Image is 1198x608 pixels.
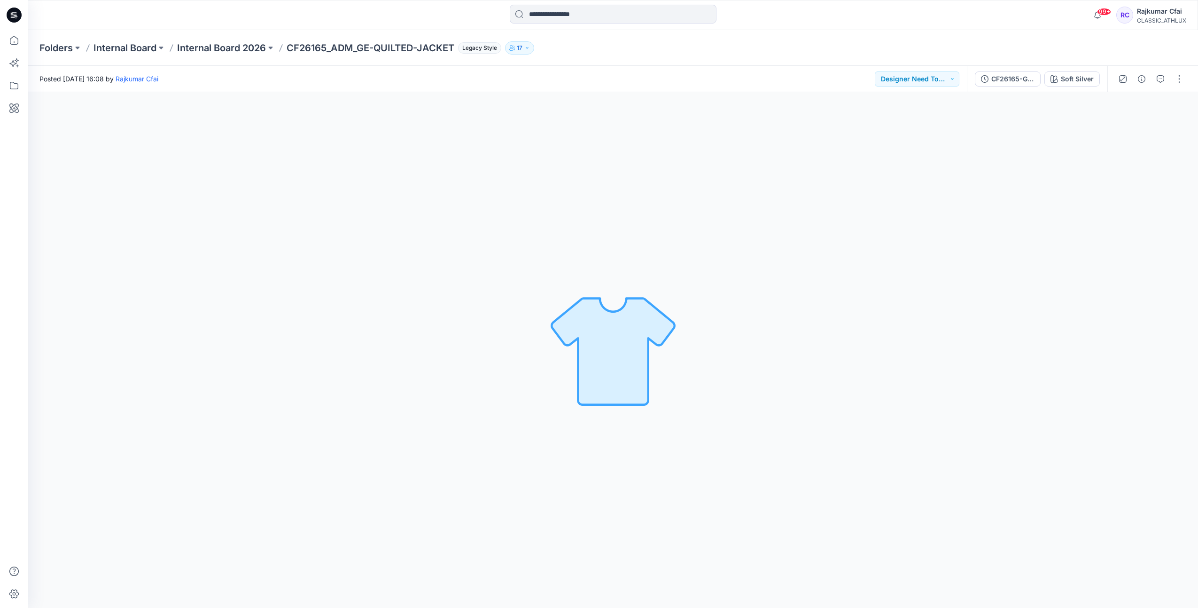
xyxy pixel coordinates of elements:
[458,42,501,54] span: Legacy Style
[1097,8,1111,16] span: 99+
[975,71,1041,87] button: CF26165-GE-QUILTED-JACKET
[1137,17,1186,24] div: CLASSIC_ATHLUX
[39,41,73,55] a: Folders
[517,43,522,53] p: 17
[287,41,454,55] p: CF26165_ADM_GE-QUILTED-JACKET
[1137,6,1186,17] div: Rajkumar Cfai
[93,41,156,55] a: Internal Board
[1044,71,1100,87] button: Soft Silver
[454,41,501,55] button: Legacy Style
[505,41,534,55] button: 17
[991,74,1035,84] div: CF26165-GE-QUILTED-JACKET
[1134,71,1149,87] button: Details
[547,284,679,416] img: No Outline
[39,74,158,84] span: Posted [DATE] 16:08 by
[1061,74,1094,84] div: Soft Silver
[1116,7,1133,24] div: RC
[177,41,266,55] a: Internal Board 2026
[116,75,158,83] a: Rajkumar Cfai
